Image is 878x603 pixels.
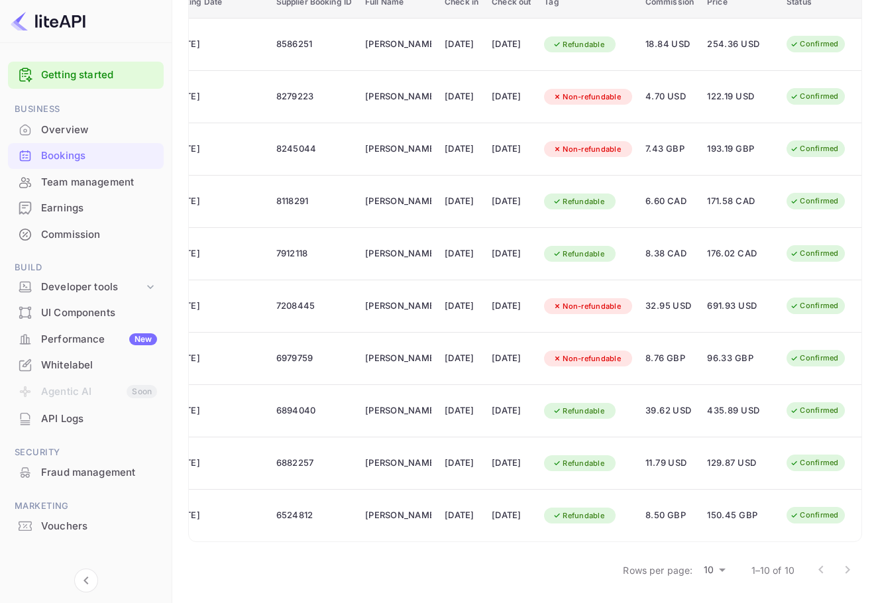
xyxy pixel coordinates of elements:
div: Confirmed [781,455,847,471]
a: Getting started [41,68,157,83]
span: 96.33 GBP [707,351,773,366]
div: Earnings [41,201,157,216]
div: [DATE] [445,453,478,474]
div: [DATE] [492,34,531,55]
div: Team management [8,170,164,195]
div: Non-refundable [544,89,630,105]
div: 6894040 [276,400,352,421]
a: Earnings [8,195,164,220]
span: 8.76 GBP [645,351,694,366]
div: Refundable [544,403,613,419]
a: UI Components [8,300,164,325]
img: LiteAPI logo [11,11,85,32]
span: 193.19 GBP [707,142,773,156]
p: 1–10 of 10 [751,563,795,577]
span: 254.36 USD [707,37,773,52]
div: Fraud management [41,465,157,480]
div: Confirmed [781,350,847,366]
div: [DATE] [492,400,531,421]
div: 6882257 [276,453,352,474]
div: Fraud management [8,460,164,486]
span: [DATE] [170,89,263,104]
a: Whitelabel [8,353,164,377]
div: [DATE] [445,348,478,369]
a: Bookings [8,143,164,168]
div: Overview [41,123,157,138]
span: 39.62 USD [645,404,694,418]
div: Earnings [8,195,164,221]
div: Developer tools [8,276,164,299]
div: Refundable [544,508,613,524]
a: Vouchers [8,514,164,538]
div: [DATE] [445,34,478,55]
div: Linda Fisher [365,453,431,474]
div: Performance [41,332,157,347]
div: [DATE] [445,191,478,212]
div: Laila Fisher [365,400,431,421]
div: Non-refundable [544,141,630,158]
div: API Logs [41,411,157,427]
span: Business [8,102,164,117]
div: Confirmed [781,298,847,314]
div: Overview [8,117,164,143]
div: Isaac Fisher [365,296,431,317]
div: 6979759 [276,348,352,369]
div: Confirmed [781,140,847,157]
p: Rows per page: [623,563,692,577]
div: Confirmed [781,507,847,523]
span: [DATE] [170,194,263,209]
span: 8.38 CAD [645,247,694,261]
span: Build [8,260,164,275]
a: API Logs [8,406,164,431]
div: Refundable [544,36,613,53]
div: [DATE] [445,86,478,107]
div: Confirmed [781,245,847,262]
div: Vouchers [41,519,157,534]
div: Team management [41,175,157,190]
div: [DATE] [492,348,531,369]
div: 8586251 [276,34,352,55]
div: [DATE] [445,400,478,421]
div: 6524812 [276,505,352,526]
span: 691.93 USD [707,299,773,313]
div: [DATE] [445,138,478,160]
span: [DATE] [170,299,263,313]
div: 7208445 [276,296,352,317]
div: Non-refundable [544,351,630,367]
span: [DATE] [170,508,263,523]
div: Confirmed [781,88,847,105]
div: [DATE] [492,243,531,264]
span: [DATE] [170,247,263,261]
div: UI Components [41,305,157,321]
a: Commission [8,222,164,247]
span: 8.50 GBP [645,508,694,523]
div: [DATE] [492,505,531,526]
div: Commission [41,227,157,243]
span: 129.87 USD [707,456,773,470]
div: Whitelabel [8,353,164,378]
div: Confirmed [781,36,847,52]
div: [DATE] [492,86,531,107]
span: 176.02 CAD [707,247,773,261]
div: Confirmed [781,193,847,209]
span: 7.43 GBP [645,142,694,156]
div: Bookings [8,143,164,169]
div: Refundable [544,455,613,472]
span: 6.60 CAD [645,194,694,209]
div: Refundable [544,246,613,262]
div: Bookings [41,148,157,164]
div: Chet Fisher [365,86,431,107]
span: [DATE] [170,351,263,366]
div: Getting started [8,62,164,89]
a: PerformanceNew [8,327,164,351]
div: UI Components [8,300,164,326]
div: Penny Fisher [365,505,431,526]
span: Security [8,445,164,460]
div: Mary Grace Fisher [365,34,431,55]
div: Krista Fisher [365,243,431,264]
span: [DATE] [170,37,263,52]
div: Developer tools [41,280,144,295]
span: 18.84 USD [645,37,694,52]
div: 8279223 [276,86,352,107]
div: Non-refundable [544,298,630,315]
